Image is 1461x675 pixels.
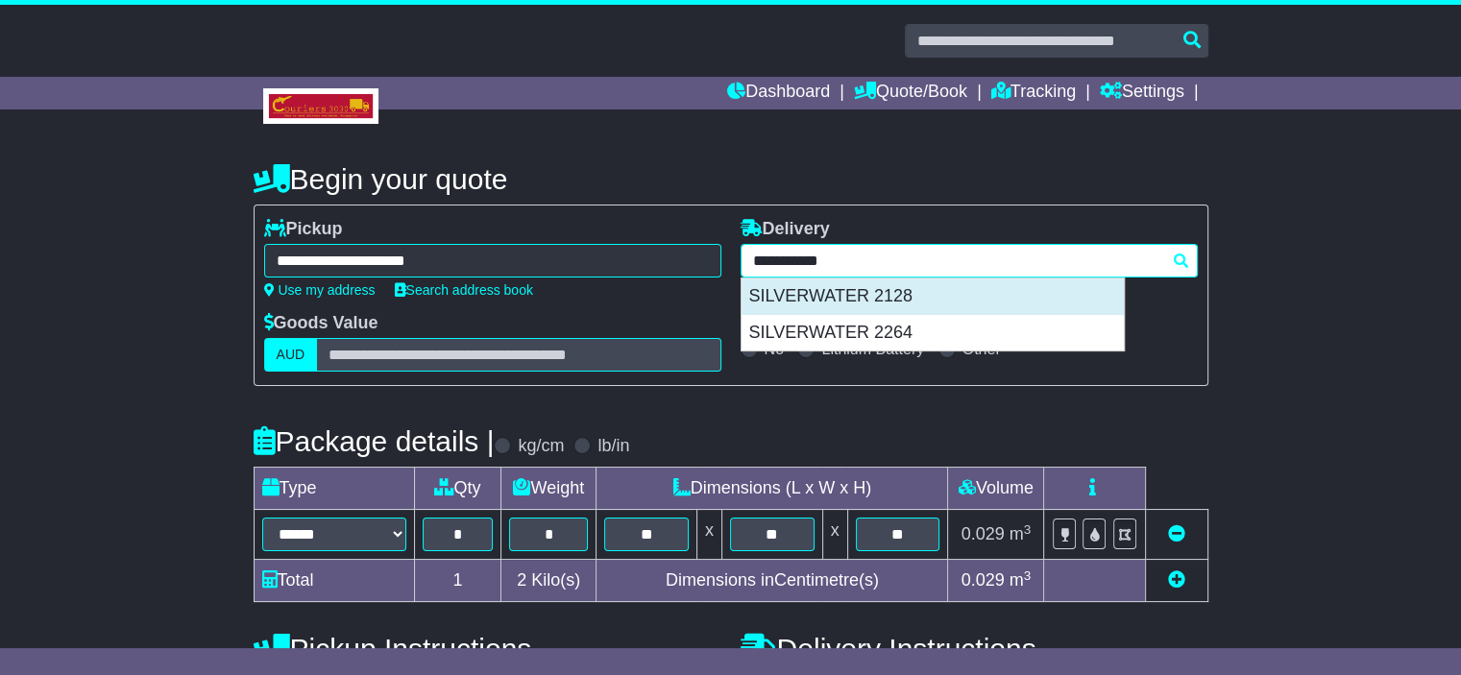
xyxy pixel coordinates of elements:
a: Use my address [264,282,376,298]
div: SILVERWATER 2264 [742,315,1124,351]
span: m [1010,570,1032,590]
td: 1 [414,560,501,602]
a: Tracking [991,77,1076,109]
td: Qty [414,468,501,510]
span: m [1010,524,1032,543]
h4: Package details | [254,425,495,457]
label: AUD [264,338,318,372]
a: Dashboard [727,77,830,109]
a: Add new item [1168,570,1185,590]
td: Dimensions in Centimetre(s) [597,560,948,602]
td: Kilo(s) [501,560,597,602]
h4: Pickup Instructions [254,633,721,664]
span: 0.029 [962,570,1005,590]
td: x [822,510,847,560]
span: 2 [517,570,526,590]
sup: 3 [1024,522,1032,537]
label: Goods Value [264,313,378,334]
sup: 3 [1024,568,1032,583]
a: Remove this item [1168,524,1185,543]
td: x [696,510,721,560]
a: Quote/Book [854,77,967,109]
label: Pickup [264,219,343,240]
h4: Delivery Instructions [741,633,1208,664]
td: Type [254,468,414,510]
td: Weight [501,468,597,510]
td: Dimensions (L x W x H) [597,468,948,510]
label: kg/cm [518,436,564,457]
a: Search address book [395,282,533,298]
label: lb/in [597,436,629,457]
td: Total [254,560,414,602]
td: Volume [948,468,1044,510]
a: Settings [1100,77,1184,109]
div: SILVERWATER 2128 [742,278,1124,315]
span: 0.029 [962,524,1005,543]
label: Delivery [741,219,830,240]
h4: Begin your quote [254,163,1208,195]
